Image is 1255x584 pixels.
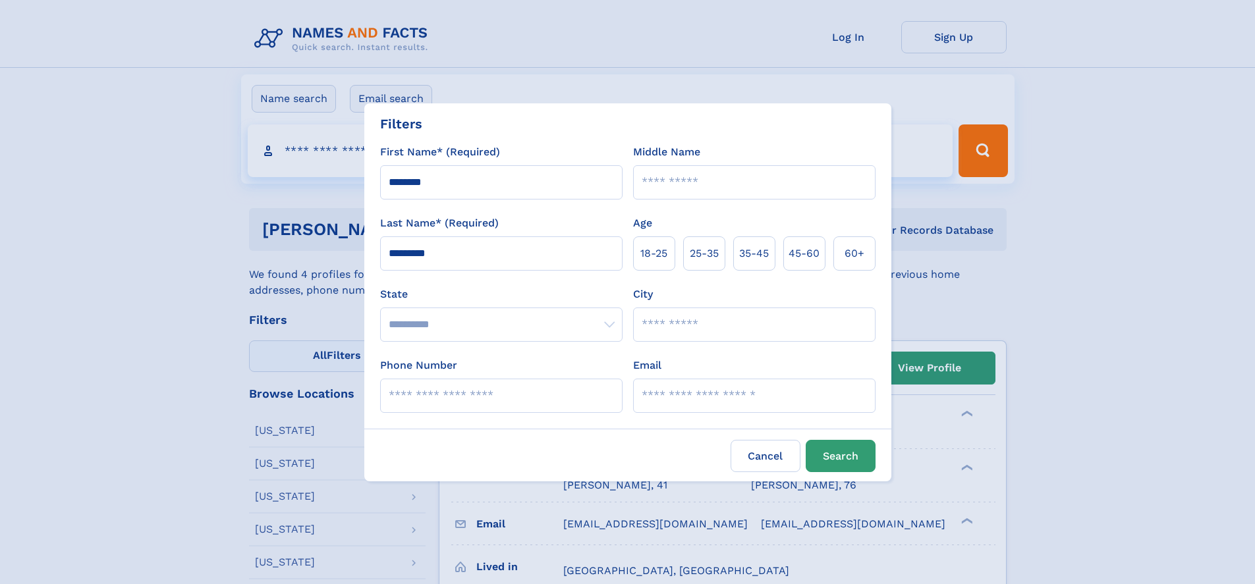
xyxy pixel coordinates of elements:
[633,144,700,160] label: Middle Name
[633,358,661,373] label: Email
[633,215,652,231] label: Age
[380,144,500,160] label: First Name* (Required)
[380,286,623,302] label: State
[640,246,667,261] span: 18‑25
[806,440,876,472] button: Search
[731,440,800,472] label: Cancel
[690,246,719,261] span: 25‑35
[380,114,422,134] div: Filters
[380,358,457,373] label: Phone Number
[789,246,820,261] span: 45‑60
[380,215,499,231] label: Last Name* (Required)
[633,286,653,302] label: City
[739,246,769,261] span: 35‑45
[845,246,864,261] span: 60+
